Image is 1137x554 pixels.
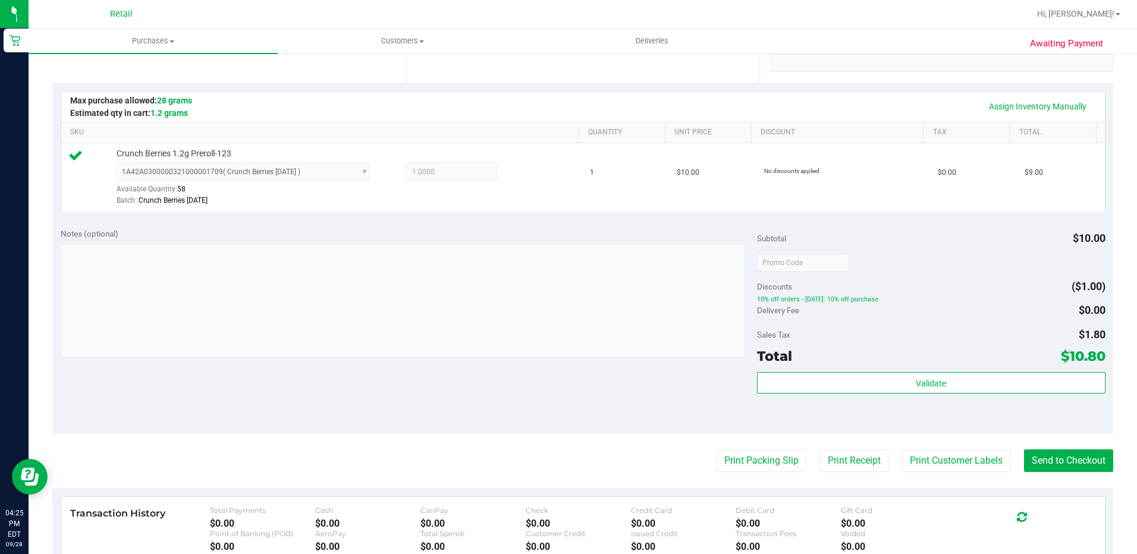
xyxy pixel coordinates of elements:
span: 10% off orders - [DATE]: 10% off purchase [757,295,1105,304]
button: Print Receipt [820,449,888,472]
div: Voided [841,529,946,538]
span: 1 [590,167,594,178]
div: Credit Card [631,506,736,515]
span: Estimated qty in cart: [70,108,188,118]
span: Retail [110,9,133,19]
div: $0.00 [526,541,631,552]
div: Gift Card [841,506,946,515]
span: No discounts applied [764,168,819,174]
button: Validate [757,372,1105,394]
span: $10.00 [677,167,699,178]
div: $0.00 [315,541,420,552]
span: $10.00 [1073,232,1105,244]
div: Total Spendr [420,529,526,538]
span: $1.80 [1079,328,1105,341]
span: Purchases [29,36,278,46]
div: $0.00 [631,541,736,552]
div: Total Payments [210,506,315,515]
inline-svg: Retail [9,34,21,46]
div: Cash [315,506,420,515]
a: Unit Price [674,128,746,137]
div: AeroPay [315,529,420,538]
div: Customer Credit [526,529,631,538]
a: Quantity [588,128,660,137]
a: Assign Inventory Manually [981,96,1094,117]
span: Batch: [117,196,137,204]
div: $0.00 [420,518,526,529]
a: SKU [70,128,574,137]
div: $0.00 [841,518,946,529]
div: $0.00 [736,541,841,552]
span: Total [757,348,792,364]
span: 58 [177,185,186,193]
div: Issued Credit [631,529,736,538]
div: $0.00 [841,541,946,552]
span: Validate [916,379,946,388]
iframe: Resource center [12,459,48,495]
span: Sales Tax [757,330,790,339]
div: $0.00 [526,518,631,529]
span: Subtotal [757,234,786,243]
div: Available Quantity: [117,181,383,204]
div: $0.00 [315,518,420,529]
span: $0.00 [1079,304,1105,316]
span: Delivery Fee [757,306,799,315]
div: $0.00 [736,518,841,529]
a: Customers [278,29,527,53]
p: 09/28 [5,540,23,549]
div: Point of Banking (POB) [210,529,315,538]
button: Print Customer Labels [902,449,1010,472]
span: Crunch Berries [DATE] [139,196,208,204]
div: $0.00 [420,541,526,552]
button: Send to Checkout [1024,449,1113,472]
input: Promo Code [757,254,849,272]
div: $0.00 [631,518,736,529]
div: $0.00 [210,541,315,552]
span: Max purchase allowed: [70,96,192,105]
a: Total [1019,128,1091,137]
a: Discount [761,128,919,137]
span: Customers [278,36,526,46]
a: Purchases [29,29,278,53]
div: Transaction Fees [736,529,841,538]
span: Crunch Berries 1.2g Preroll-123 [117,148,231,159]
span: $10.80 [1061,348,1105,364]
a: Tax [933,128,1005,137]
div: Check [526,506,631,515]
span: $0.00 [938,167,956,178]
span: 1.2 grams [150,108,188,118]
span: Awaiting Payment [1030,37,1103,51]
span: 28 grams [157,96,192,105]
div: CanPay [420,506,526,515]
div: Debit Card [736,506,841,515]
span: Notes (optional) [61,229,118,238]
div: $0.00 [210,518,315,529]
button: Print Packing Slip [717,449,806,472]
span: $9.00 [1025,167,1043,178]
p: 04:25 PM EDT [5,508,23,540]
span: Discounts [757,276,792,297]
span: Hi, [PERSON_NAME]! [1037,9,1114,18]
span: ($1.00) [1072,280,1105,292]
